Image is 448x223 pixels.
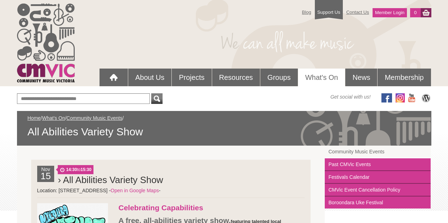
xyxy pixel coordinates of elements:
a: Past CMVic Events [325,158,431,171]
a: Membership [378,69,431,86]
a: Groups [260,69,298,86]
div: Nov [37,166,55,182]
img: icon-instagram.png [396,93,405,102]
a: Boroondara Uke Festival [325,196,431,209]
span: All Abilities Variety Show [28,125,421,139]
a: Home [28,115,41,121]
h2: 15 [39,173,53,182]
img: cmvic_logo.png [17,4,75,82]
a: Blog [299,6,315,18]
a: Community Music Events [67,115,123,121]
a: Member Login [373,8,407,17]
a: 0 [410,8,420,17]
a: Contact Us [343,6,373,18]
a: Resources [212,69,260,86]
strong: 15:30 [80,167,91,172]
a: Community Music Events [325,146,431,158]
a: News [345,69,377,86]
a: What's On [298,69,345,86]
a: Festivals Calendar [325,171,431,184]
a: CMVic Event Cancellation Policy [325,184,431,196]
span: to [58,165,93,174]
a: Projects [172,69,211,86]
a: What's On [42,115,65,121]
h2: › All Abilities Variety Show [58,173,305,187]
span: Get social with us! [330,93,371,100]
div: / / / [28,115,421,139]
strong: 14:30 [66,167,77,172]
img: CMVic Blog [421,93,431,102]
a: About Us [128,69,171,86]
strong: Celebrating Capabilities [119,204,203,212]
a: Open in Google Maps [110,188,159,193]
